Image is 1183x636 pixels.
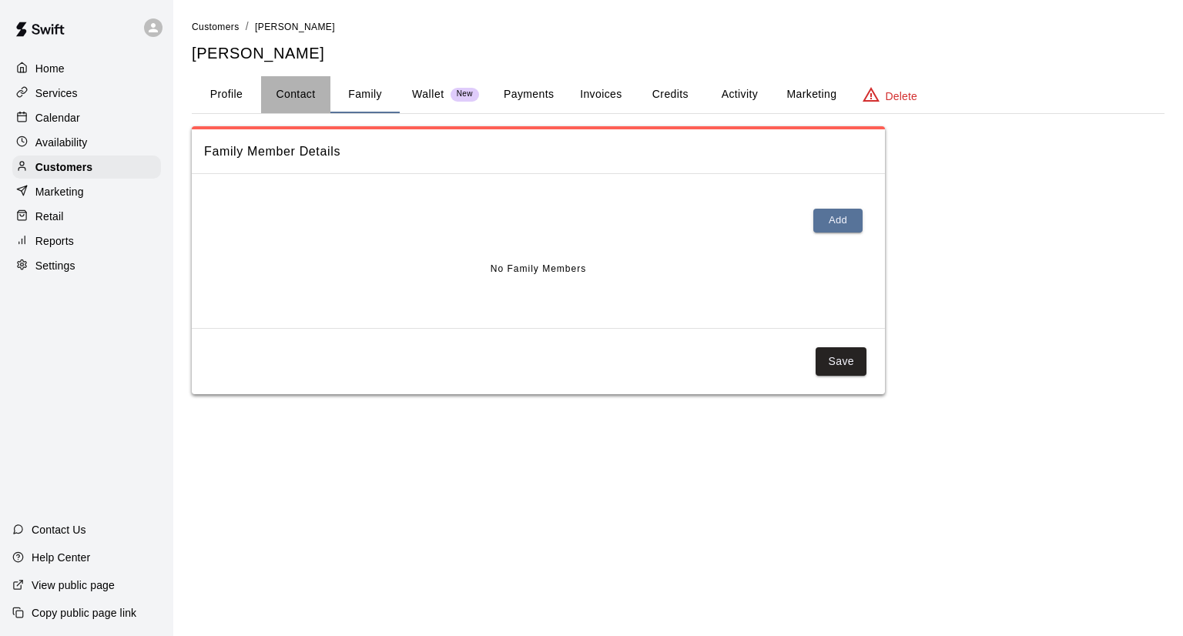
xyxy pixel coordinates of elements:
[705,76,774,113] button: Activity
[12,229,161,253] a: Reports
[35,184,84,199] p: Marketing
[192,22,240,32] span: Customers
[412,86,444,102] p: Wallet
[255,22,335,32] span: [PERSON_NAME]
[32,522,86,537] p: Contact Us
[35,61,65,76] p: Home
[330,76,400,113] button: Family
[192,76,261,113] button: Profile
[192,76,1165,113] div: basic tabs example
[192,18,1165,35] nav: breadcrumb
[12,180,161,203] a: Marketing
[12,205,161,228] a: Retail
[35,159,92,175] p: Customers
[32,577,115,593] p: View public page
[246,18,249,35] li: /
[35,258,75,273] p: Settings
[261,76,330,113] button: Contact
[816,347,866,376] button: Save
[35,209,64,224] p: Retail
[886,89,917,104] p: Delete
[32,550,90,565] p: Help Center
[192,20,240,32] a: Customers
[35,110,80,126] p: Calendar
[12,106,161,129] a: Calendar
[12,156,161,179] a: Customers
[451,89,479,99] span: New
[813,209,863,233] button: Add
[12,254,161,277] a: Settings
[35,233,74,249] p: Reports
[192,43,1165,64] h5: [PERSON_NAME]
[566,76,635,113] button: Invoices
[204,142,873,162] span: Family Member Details
[491,257,586,282] span: No Family Members
[12,57,161,80] a: Home
[635,76,705,113] button: Credits
[35,85,78,101] p: Services
[12,82,161,105] a: Services
[774,76,849,113] button: Marketing
[12,131,161,154] a: Availability
[32,605,136,621] p: Copy public page link
[35,135,88,150] p: Availability
[491,76,566,113] button: Payments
